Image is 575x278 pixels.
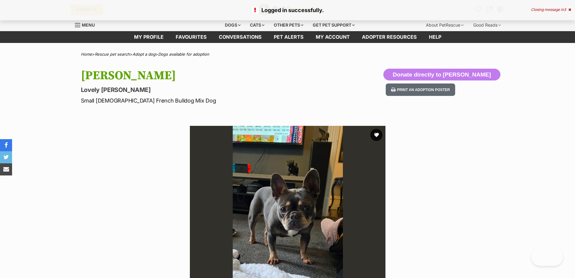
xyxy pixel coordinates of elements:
p: Logged in successfully. [6,6,569,14]
div: Get pet support [308,19,359,31]
a: Adopter resources [356,31,423,43]
a: Adopt a dog [133,52,155,57]
a: Menu [75,19,99,30]
div: About PetRescue [422,19,468,31]
a: My profile [128,31,170,43]
p: Small [DEMOGRAPHIC_DATA] French Bulldog Mix Dog [81,96,336,105]
div: > > > [66,52,510,57]
p: Lovely [PERSON_NAME] [81,86,336,94]
a: My account [310,31,356,43]
button: favourite [370,129,382,141]
a: Dogs available for adoption [158,52,209,57]
button: Print an adoption poster [386,83,455,96]
a: Rescue pet search [95,52,130,57]
div: Cats [246,19,269,31]
a: Home [81,52,92,57]
div: Good Reads [469,19,505,31]
h1: [PERSON_NAME] [81,69,336,83]
a: Help [423,31,447,43]
div: Other pets [270,19,308,31]
iframe: Help Scout Beacon - Open [531,248,563,266]
div: Dogs [221,19,245,31]
span: Menu [82,22,95,28]
button: Donate directly to [PERSON_NAME] [383,69,500,81]
a: conversations [213,31,268,43]
span: 3 [564,7,566,12]
div: Closing message in [531,8,571,12]
a: Favourites [170,31,213,43]
a: Pet alerts [268,31,310,43]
